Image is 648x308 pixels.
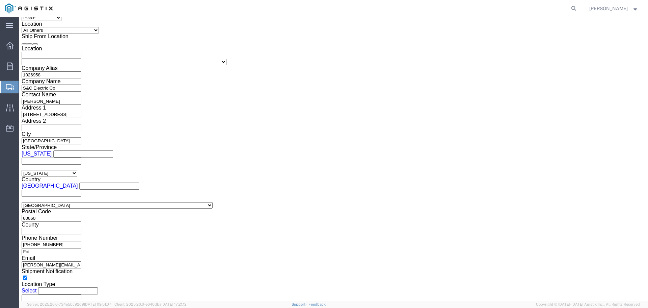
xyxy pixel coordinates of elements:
span: [DATE] 17:21:12 [161,302,187,306]
span: Copyright © [DATE]-[DATE] Agistix Inc., All Rights Reserved [536,302,640,307]
iframe: FS Legacy Container [19,17,648,301]
span: Client: 2025.20.0-e640dba [114,302,187,306]
img: logo [5,3,53,14]
button: [PERSON_NAME] [589,4,639,13]
a: Support [292,302,308,306]
a: Feedback [308,302,326,306]
span: Server: 2025.20.0-734e5bc92d9 [27,302,111,306]
span: [DATE] 09:51:07 [84,302,111,306]
span: Louie Cardella [589,5,628,12]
